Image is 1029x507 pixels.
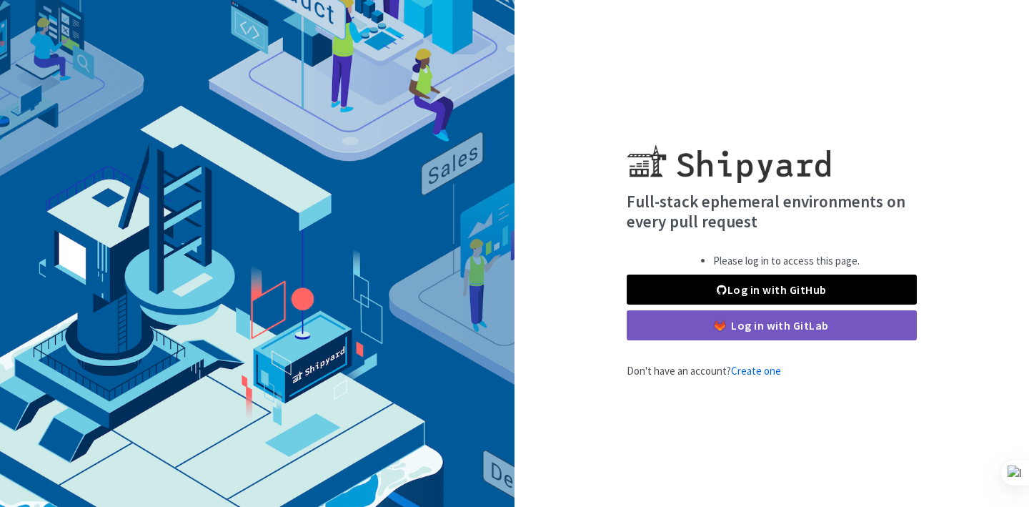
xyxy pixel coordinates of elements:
[713,253,860,270] li: Please log in to access this page.
[627,364,781,378] span: Don't have an account?
[627,192,917,231] h4: Full-stack ephemeral environments on every pull request
[627,127,830,183] img: Shipyard logo
[731,364,781,378] a: Create one
[627,310,917,340] a: Log in with GitLab
[715,320,725,331] img: gitlab-color.svg
[627,275,917,305] a: Log in with GitHub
